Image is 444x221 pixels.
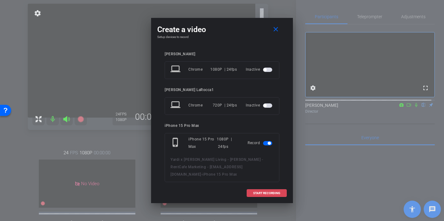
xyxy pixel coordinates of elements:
[165,123,279,128] div: iPhone 15 Pro Max
[171,137,182,148] mat-icon: phone_iphone
[171,100,182,111] mat-icon: laptop
[247,189,287,197] button: START RECORDING
[165,52,279,56] div: [PERSON_NAME]
[188,136,217,150] div: iPhone 15 Pro Max
[157,24,287,35] div: Create a video
[246,100,273,111] div: Inactive
[188,64,210,75] div: Chrome
[203,172,237,177] span: iPhone 15 Pro Max
[213,100,237,111] div: 720P | 24fps
[217,136,239,150] div: 1080P | 24fps
[171,64,182,75] mat-icon: laptop
[210,64,237,75] div: 1080P | 24fps
[248,136,273,150] div: Record
[165,88,279,92] div: [PERSON_NAME] LaRocca1
[201,172,203,177] span: -
[157,35,287,39] h4: Setup devices to record
[253,192,280,195] span: START RECORDING
[272,26,280,33] mat-icon: close
[188,100,213,111] div: Chrome
[171,157,263,177] span: Yardi x [PERSON_NAME] Living - [PERSON_NAME] - RentCafe Marketing - [EMAIL_ADDRESS][DOMAIN_NAME]
[246,64,273,75] div: Inactive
